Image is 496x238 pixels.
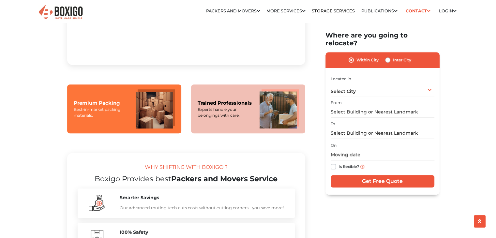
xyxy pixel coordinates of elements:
a: More services [266,8,306,13]
a: Contact [404,6,433,16]
img: boxigo_packers_and_movers_huge_savings [89,195,105,211]
input: Get Free Quote [331,175,434,187]
a: Publications [361,8,398,13]
img: Premium Packing [136,89,175,128]
label: To [331,121,335,127]
label: On [331,142,337,148]
div: Best-in-market packing materials. [74,107,129,118]
label: Inter City [393,56,411,64]
a: Storage Services [312,8,355,13]
button: scroll up [474,215,486,228]
h5: Smarter Savings [120,195,288,201]
input: Select Building or Nearest Landmark [331,106,434,118]
h2: Where are you going to relocate? [325,31,440,47]
div: Experts handle your belongings with care. [198,107,253,118]
div: Premium Packing [74,99,129,107]
span: Select City [331,88,356,94]
label: Is flexible? [338,163,359,170]
label: Within City [356,56,379,64]
img: Trained Professionals [260,89,299,128]
input: Moving date [331,149,434,160]
div: Trained Professionals [198,99,253,107]
img: info [360,165,364,169]
h5: 100% Safety [120,230,288,235]
img: Boxigo [38,4,83,20]
div: WHY SHIFTING WITH BOXIGO ? [78,163,295,174]
label: Located in [331,76,351,82]
label: From [331,100,342,106]
a: Packers and Movers [206,8,260,13]
a: Login [439,8,457,13]
h2: Packers and Movers Service [78,174,295,183]
span: Boxigo Provides best [95,174,171,183]
p: Our advanced routing tech cuts costs without cutting corners - you save more! [120,204,288,211]
input: Select Building or Nearest Landmark [331,127,434,139]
